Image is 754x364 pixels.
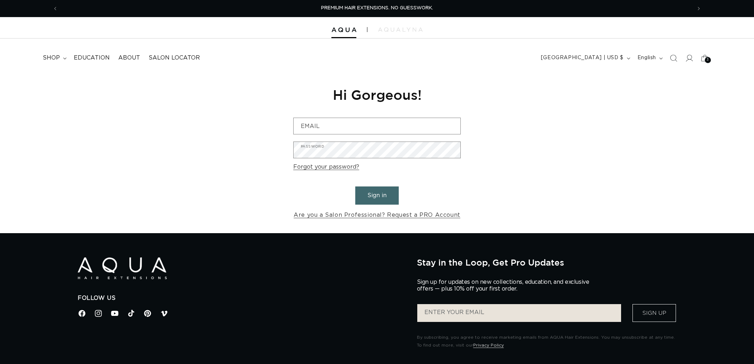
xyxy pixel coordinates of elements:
[637,54,656,62] span: English
[473,343,504,347] a: Privacy Policy
[74,54,110,62] span: Education
[633,51,666,65] button: English
[293,86,461,103] h1: Hi Gorgeous!
[144,50,204,66] a: Salon Locator
[331,27,356,32] img: Aqua Hair Extensions
[417,279,595,292] p: Sign up for updates on new collections, education, and exclusive offers — plus 10% off your first...
[707,57,709,63] span: 3
[78,294,406,302] h2: Follow Us
[78,257,167,279] img: Aqua Hair Extensions
[541,54,624,62] span: [GEOGRAPHIC_DATA] | USD $
[294,210,460,220] a: Are you a Salon Professional? Request a PRO Account
[417,334,676,349] p: By subscribing, you agree to receive marketing emails from AQUA Hair Extensions. You may unsubscr...
[321,6,433,10] span: PREMIUM HAIR EXTENSIONS. NO GUESSWORK.
[293,162,359,172] a: Forgot your password?
[114,50,144,66] a: About
[38,50,69,66] summary: shop
[69,50,114,66] a: Education
[355,186,399,205] button: Sign in
[294,118,460,134] input: Email
[47,2,63,15] button: Previous announcement
[632,304,676,322] button: Sign Up
[417,257,676,267] h2: Stay in the Loop, Get Pro Updates
[43,54,60,62] span: shop
[691,2,707,15] button: Next announcement
[666,50,681,66] summary: Search
[149,54,200,62] span: Salon Locator
[537,51,633,65] button: [GEOGRAPHIC_DATA] | USD $
[378,27,423,32] img: aqualyna.com
[417,304,621,322] input: ENTER YOUR EMAIL
[118,54,140,62] span: About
